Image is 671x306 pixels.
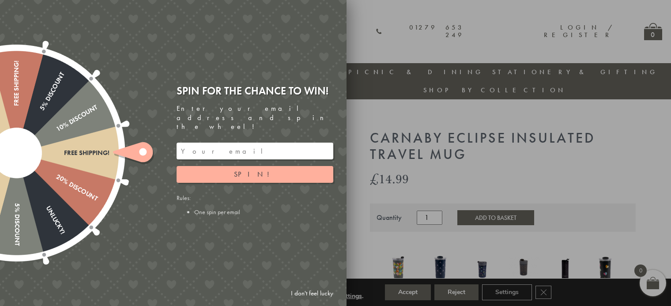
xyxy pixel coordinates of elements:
div: Free shipping! [13,60,20,153]
input: Your email [177,143,333,159]
div: Spin for the chance to win! [177,84,333,98]
div: 20% Discount [15,150,98,203]
div: Unlucky! [13,151,66,235]
div: Free shipping! [17,149,109,157]
div: Rules: [177,194,333,216]
span: Spin! [234,170,276,179]
button: Spin! [177,166,333,183]
div: 10% Discount [15,103,98,156]
li: One spin per email [194,208,333,216]
div: Enter your email address and spin the wheel! [177,104,333,132]
div: 5% Discount [13,71,66,155]
a: I don't feel lucky [286,285,338,302]
div: 5% Discount [13,153,20,246]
